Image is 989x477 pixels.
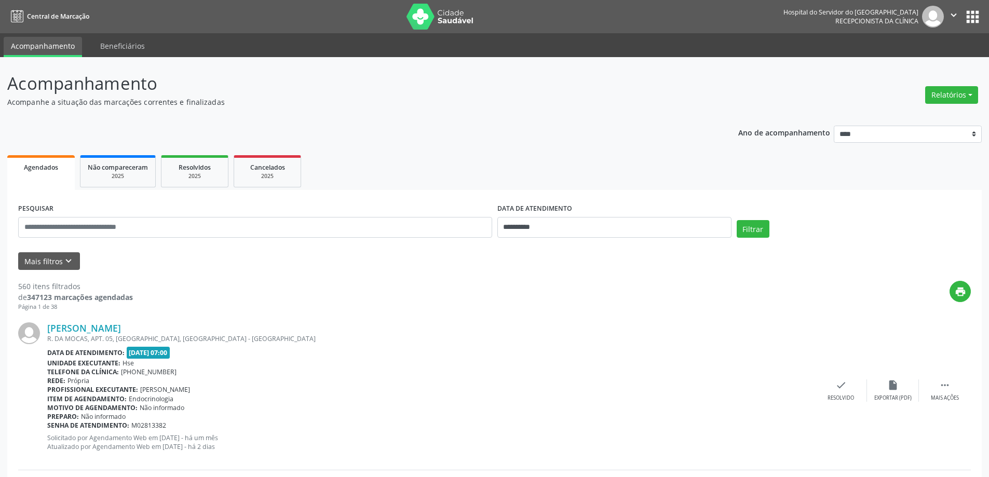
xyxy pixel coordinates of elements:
[24,163,58,172] span: Agendados
[27,292,133,302] strong: 347123 marcações agendadas
[4,37,82,57] a: Acompanhamento
[950,281,971,302] button: print
[18,281,133,292] div: 560 itens filtrados
[925,86,978,104] button: Relatórios
[81,412,126,421] span: Não informado
[127,347,170,359] span: [DATE] 07:00
[88,163,148,172] span: Não compareceram
[7,8,89,25] a: Central de Marcação
[67,376,89,385] span: Própria
[931,394,959,402] div: Mais ações
[47,322,121,334] a: [PERSON_NAME]
[47,359,120,367] b: Unidade executante:
[18,292,133,303] div: de
[140,385,190,394] span: [PERSON_NAME]
[835,379,847,391] i: check
[18,252,80,270] button: Mais filtroskeyboard_arrow_down
[47,348,125,357] b: Data de atendimento:
[63,255,74,267] i: keyboard_arrow_down
[27,12,89,21] span: Central de Marcação
[7,71,689,97] p: Acompanhamento
[964,8,982,26] button: apps
[18,201,53,217] label: PESQUISAR
[47,334,815,343] div: R. DA MOCAS, APT. 05, [GEOGRAPHIC_DATA], [GEOGRAPHIC_DATA] - [GEOGRAPHIC_DATA]
[922,6,944,28] img: img
[88,172,148,180] div: 2025
[93,37,152,55] a: Beneficiários
[129,394,173,403] span: Endocrinologia
[140,403,184,412] span: Não informado
[131,421,166,430] span: M02813382
[939,379,951,391] i: 
[18,303,133,311] div: Página 1 de 38
[874,394,912,402] div: Exportar (PDF)
[47,385,138,394] b: Profissional executante:
[828,394,854,402] div: Resolvido
[783,8,918,17] div: Hospital do Servidor do [GEOGRAPHIC_DATA]
[169,172,221,180] div: 2025
[47,412,79,421] b: Preparo:
[47,421,129,430] b: Senha de atendimento:
[241,172,293,180] div: 2025
[948,9,959,21] i: 
[179,163,211,172] span: Resolvidos
[18,322,40,344] img: img
[887,379,899,391] i: insert_drive_file
[47,376,65,385] b: Rede:
[123,359,134,367] span: Hse
[738,126,830,139] p: Ano de acompanhamento
[250,163,285,172] span: Cancelados
[47,403,138,412] b: Motivo de agendamento:
[7,97,689,107] p: Acompanhe a situação das marcações correntes e finalizadas
[497,201,572,217] label: DATA DE ATENDIMENTO
[944,6,964,28] button: 
[121,367,177,376] span: [PHONE_NUMBER]
[47,433,815,451] p: Solicitado por Agendamento Web em [DATE] - há um mês Atualizado por Agendamento Web em [DATE] - h...
[47,394,127,403] b: Item de agendamento:
[955,286,966,297] i: print
[835,17,918,25] span: Recepcionista da clínica
[47,367,119,376] b: Telefone da clínica:
[737,220,769,238] button: Filtrar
